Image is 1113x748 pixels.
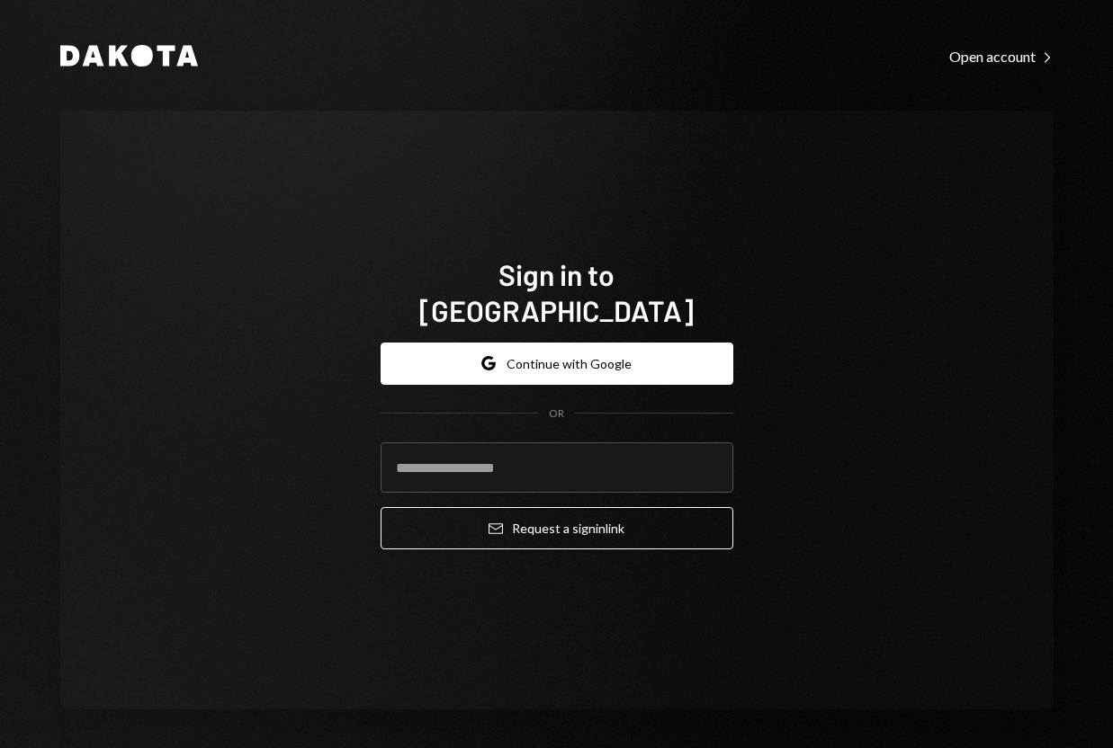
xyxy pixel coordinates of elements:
button: Continue with Google [381,343,733,385]
a: Open account [949,46,1054,66]
h1: Sign in to [GEOGRAPHIC_DATA] [381,256,733,328]
button: Request a signinlink [381,507,733,549]
div: Open account [949,48,1054,66]
div: OR [549,406,564,422]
